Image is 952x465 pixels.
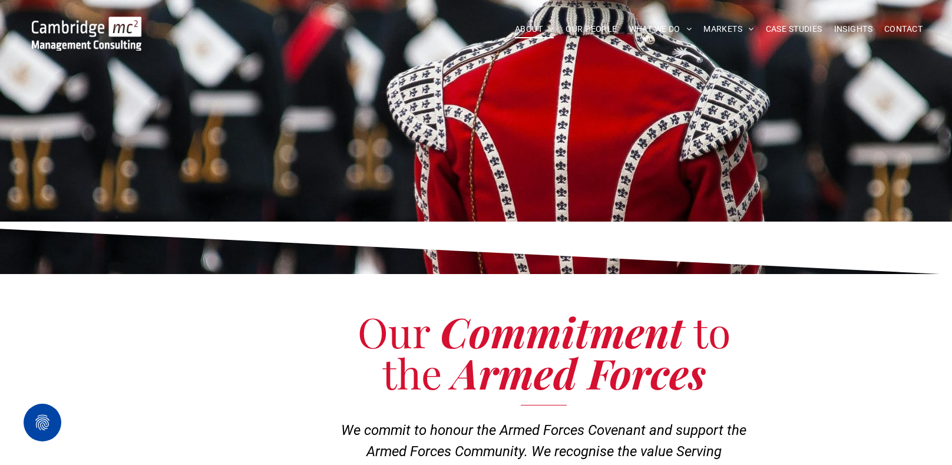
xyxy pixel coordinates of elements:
img: Go to Homepage [32,17,141,51]
span: Commitment [440,304,684,359]
a: ABOUT [509,20,560,38]
span: to the [382,304,730,400]
span: Our [358,304,430,359]
a: WHAT WE DO [623,20,698,38]
a: OUR PEOPLE [560,20,623,38]
span: Armed Forces [452,345,706,400]
a: MARKETS [698,20,759,38]
a: INSIGHTS [828,20,878,38]
a: CASE STUDIES [760,20,828,38]
a: CONTACT [878,20,928,38]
